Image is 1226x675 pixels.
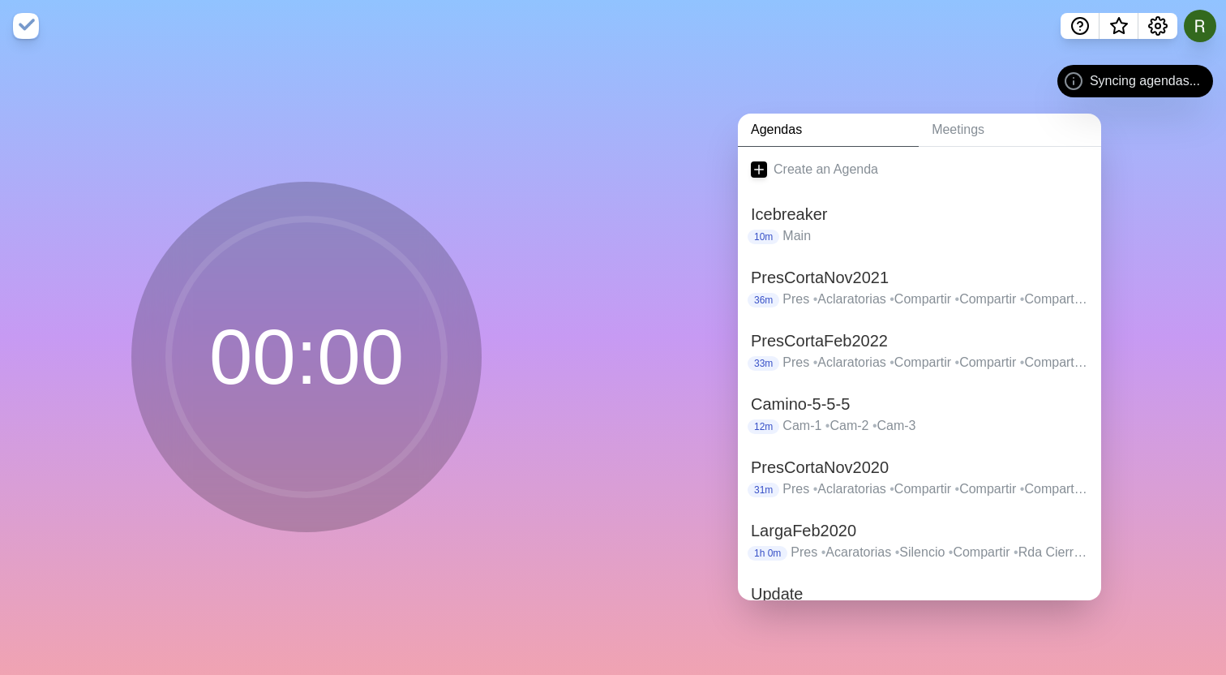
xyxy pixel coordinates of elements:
[1090,71,1200,91] span: Syncing agendas...
[748,230,779,244] p: 10m
[955,355,960,369] span: •
[955,292,960,306] span: •
[872,419,877,432] span: •
[748,546,787,561] p: 1h 0m
[791,543,1088,562] p: Pres Acaratorias Silencio Compartir Rda Cierre / Apren
[889,355,894,369] span: •
[782,353,1088,372] p: Pres Aclaratorias Compartir Compartir Compartir Compartir Compartir Learning
[949,545,954,559] span: •
[748,293,779,307] p: 36m
[13,13,39,39] img: timeblocks logo
[751,518,1088,543] h2: LargaFeb2020
[738,147,1101,192] a: Create an Agenda
[751,329,1088,353] h2: PresCortaFeb2022
[955,482,960,496] span: •
[751,582,1088,606] h2: Update
[751,455,1088,479] h2: PresCortaNov2020
[1020,482,1025,496] span: •
[782,290,1088,309] p: Pres Aclaratorias Compartir Compartir Compartir Compartir Compartir Compartir Learning
[919,114,1101,147] a: Meetings
[813,482,818,496] span: •
[751,202,1088,226] h2: Icebreaker
[889,482,894,496] span: •
[1014,545,1018,559] span: •
[889,292,894,306] span: •
[813,292,818,306] span: •
[1061,13,1100,39] button: Help
[821,545,826,559] span: •
[782,416,1088,436] p: Cam-1 Cam-2 Cam-3
[813,355,818,369] span: •
[1020,292,1025,306] span: •
[751,392,1088,416] h2: Camino-5-5-5
[782,479,1088,499] p: Pres Aclaratorias Compartir Compartir Compartir Learning
[1020,355,1025,369] span: •
[825,419,830,432] span: •
[895,545,900,559] span: •
[751,265,1088,290] h2: PresCortaNov2021
[738,114,919,147] a: Agendas
[748,419,779,434] p: 12m
[1138,13,1177,39] button: Settings
[748,356,779,371] p: 33m
[1100,13,1138,39] button: What’s new
[748,483,779,497] p: 31m
[782,226,1088,246] p: Main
